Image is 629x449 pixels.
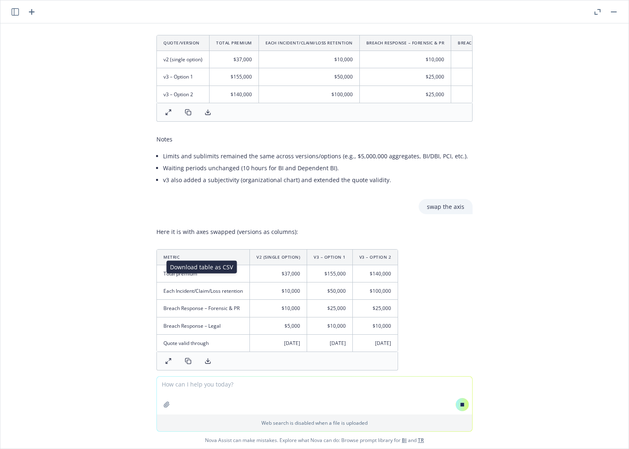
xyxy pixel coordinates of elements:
td: $10,000 [307,317,353,334]
th: v3 – Option 1 [307,250,353,265]
td: Quote valid through [157,334,250,352]
p: swap the axis [427,202,464,211]
td: $155,000 [307,265,353,282]
td: $100,000 [352,282,398,300]
td: $100,000 [259,86,359,103]
td: $10,000 [359,51,451,68]
td: $37,000 [250,265,307,282]
td: Breach Response – Forensic & PR [157,300,250,317]
li: Limits and sublimits remained the same across versions/options (e.g., $5,000,000 aggregates, BI/D... [163,150,473,162]
th: Breach Response – Forensic & PR [359,35,451,51]
td: $10,000 [250,282,307,300]
td: $5,000 [250,317,307,334]
td: [DATE] [250,334,307,352]
th: Metric [157,250,250,265]
td: [DATE] [307,334,353,352]
td: v3 – Option 2 [157,86,210,103]
td: $25,000 [359,68,451,86]
td: $140,000 [210,86,259,103]
li: Waiting periods unchanged (10 hours for BI and Dependent BI). [163,162,473,174]
td: $10,000 [352,317,398,334]
td: $25,000 [307,300,353,317]
td: $155,000 [210,68,259,86]
a: BI [402,437,407,444]
a: TR [418,437,424,444]
td: $25,000 [359,86,451,103]
td: Total premium [157,265,250,282]
th: Quote/version [157,35,210,51]
td: $10,000 [259,51,359,68]
td: $10,000 [250,300,307,317]
td: Breach Response – Legal [157,317,250,334]
th: Each Incident/Claim/Loss retention [259,35,359,51]
th: Total premium [210,35,259,51]
td: $10,000 [451,86,524,103]
td: $25,000 [352,300,398,317]
th: v2 (single option) [250,250,307,265]
th: v3 – Option 2 [352,250,398,265]
td: $5,000 [451,51,524,68]
td: v2 (single option) [157,51,210,68]
td: v3 – Option 1 [157,68,210,86]
p: Notes [156,135,473,143]
th: Breach Response – Legal [451,35,524,51]
td: $10,000 [451,68,524,86]
p: Download table as CSV [170,263,233,271]
td: $50,000 [307,282,353,300]
td: $140,000 [352,265,398,282]
p: Here it is with axes swapped (versions as columns): [156,227,398,236]
td: $50,000 [259,68,359,86]
td: Each Incident/Claim/Loss retention [157,282,250,300]
li: v3 also added a subjectivity (organizational chart) and extended the quote validity. [163,174,473,186]
td: [DATE] [352,334,398,352]
span: Nova Assist can make mistakes. Explore what Nova can do: Browse prompt library for and [4,432,625,449]
p: Web search is disabled when a file is uploaded [162,419,467,426]
td: $37,000 [210,51,259,68]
